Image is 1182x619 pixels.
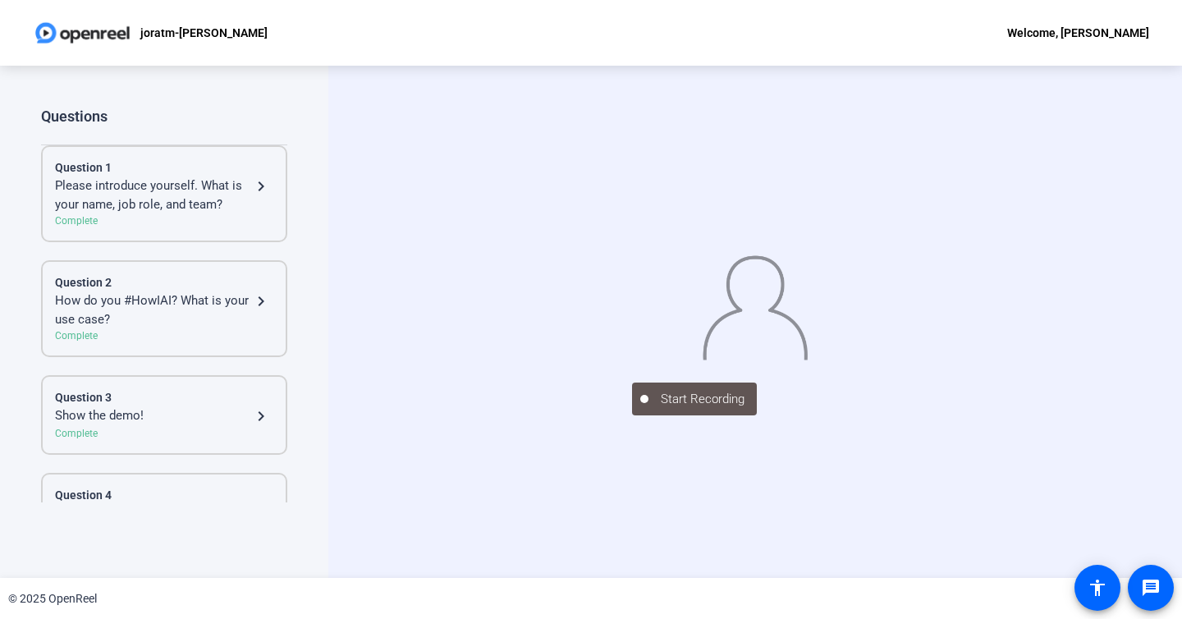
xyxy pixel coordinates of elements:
div: Complete [55,213,273,228]
div: How do you #HowIAI? What is your use case? [55,291,251,328]
mat-icon: navigate_next [251,177,271,196]
div: Question 2 [55,274,273,291]
mat-icon: navigate_next [251,291,271,311]
div: Question 3 [55,389,273,406]
img: OpenReel logo [33,16,132,49]
button: Start Recording [632,383,757,415]
div: Show the demo! [55,406,251,426]
img: overlay [702,250,809,360]
div: Questions [41,107,287,126]
div: Please introduce yourself. What is your name, job role, and team? [55,177,251,213]
mat-icon: navigate_next [251,406,271,426]
div: Complete [55,328,273,343]
span: Start Recording [648,390,757,409]
div: © 2025 OpenReel [8,590,97,608]
mat-icon: message [1141,578,1161,598]
div: Question 4 [55,487,273,504]
div: Complete [55,426,273,441]
mat-icon: accessibility [1088,578,1107,598]
p: joratm-[PERSON_NAME] [140,23,268,43]
div: Welcome, [PERSON_NAME] [1007,23,1149,43]
div: Question 1 [55,159,273,177]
